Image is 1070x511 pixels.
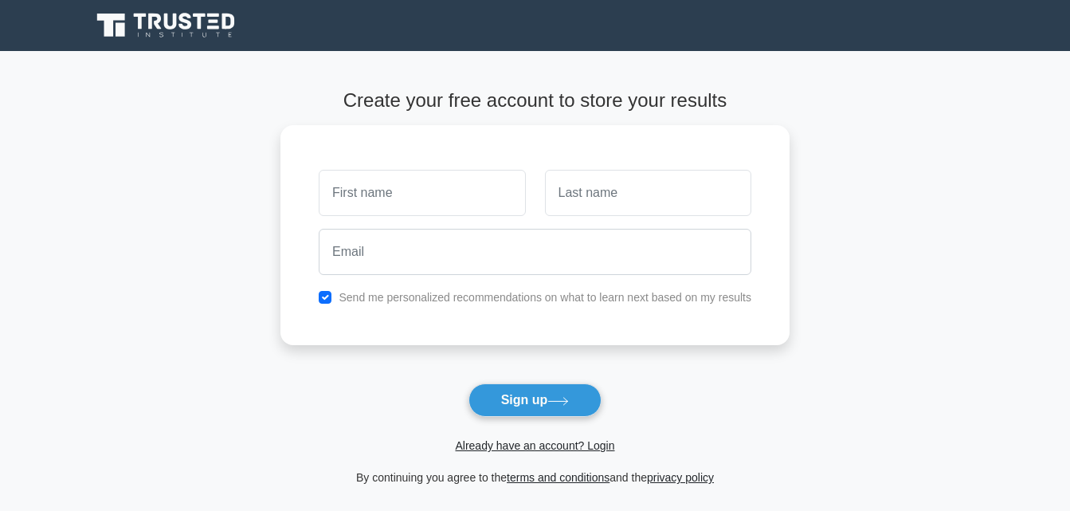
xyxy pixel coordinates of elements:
[468,383,602,417] button: Sign up
[271,468,799,487] div: By continuing you agree to the and the
[319,229,751,275] input: Email
[507,471,609,484] a: terms and conditions
[339,291,751,304] label: Send me personalized recommendations on what to learn next based on my results
[545,170,751,216] input: Last name
[280,89,790,112] h4: Create your free account to store your results
[647,471,714,484] a: privacy policy
[319,170,525,216] input: First name
[455,439,614,452] a: Already have an account? Login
